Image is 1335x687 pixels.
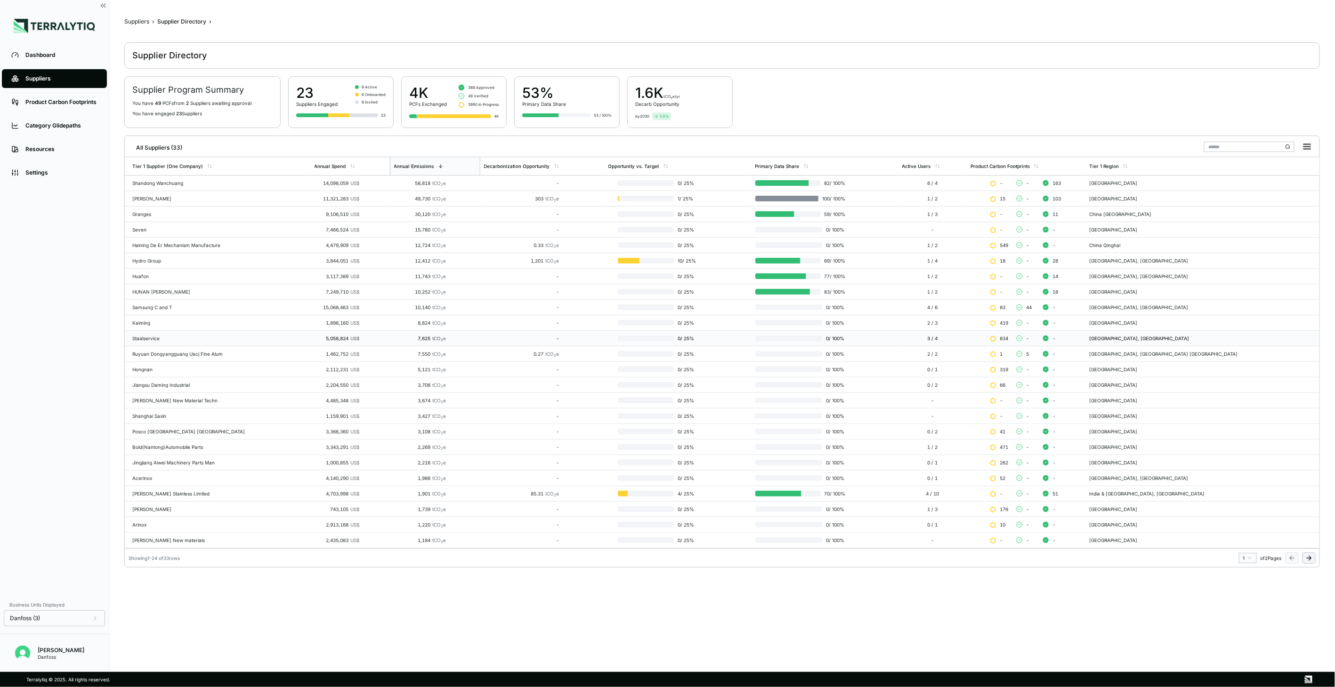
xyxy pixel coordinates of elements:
span: 0 / 25 % [674,304,699,310]
div: 12,412 [394,258,446,264]
div: Kaiming [132,320,307,326]
sub: 2 [441,229,444,233]
div: Suppliers [25,75,97,82]
div: PCFs Exchanged [409,101,447,107]
div: Decarb Opportunity [635,101,680,107]
div: 30,120 [394,211,446,217]
div: Posco [GEOGRAPHIC_DATA] [GEOGRAPHIC_DATA] [132,429,307,434]
sub: 2 [441,198,444,202]
div: [GEOGRAPHIC_DATA] [1089,196,1240,201]
sub: 2 [554,260,557,264]
span: tCO₂e/yr [663,94,680,99]
div: 11,743 [394,273,446,279]
span: 0 / 25 % [674,351,699,357]
span: - [1052,336,1055,341]
span: - [1026,336,1029,341]
span: - [1052,304,1055,310]
span: 0 / 25 % [674,413,699,419]
span: 319 [1000,367,1008,372]
span: 0 / 100 % [822,367,846,372]
div: Annual Spend [315,163,346,169]
div: 303 [484,196,559,201]
span: - [1000,289,1003,295]
div: 12,724 [394,242,446,248]
span: - [1000,227,1003,232]
div: - [902,413,963,419]
span: 0 / 25 % [674,227,699,232]
div: 53% [522,84,566,101]
span: tCO e [546,196,559,201]
div: China Qinghai [1089,242,1240,248]
span: 0 / 25 % [674,320,699,326]
span: - [1026,382,1029,388]
div: 4,479,909 [315,242,360,248]
span: - [1052,242,1055,248]
div: [GEOGRAPHIC_DATA], [GEOGRAPHIC_DATA] [1089,304,1240,310]
div: China [GEOGRAPHIC_DATA] [1089,211,1240,217]
div: [GEOGRAPHIC_DATA] [1089,289,1240,295]
span: 549 [1000,242,1008,248]
span: 0 / 25 % [674,382,699,388]
span: 100 / 100 % [819,196,846,201]
span: US$ [351,382,360,388]
span: tCO e [433,242,446,248]
div: Hydro Group [132,258,307,264]
div: - [484,382,559,388]
sub: 2 [554,245,557,249]
span: tCO e [433,196,446,201]
div: 0 / 1 [902,367,963,372]
div: 0 / 2 [902,429,963,434]
p: You have PCF s from Supplier s awaiting approval [132,100,273,106]
div: Samsung C and T [132,304,307,310]
span: tCO e [433,227,446,232]
span: 49 Verified [468,93,488,99]
span: 11 [1052,211,1058,217]
span: - [1052,382,1055,388]
div: 0.33 [484,242,559,248]
span: tCO e [546,351,559,357]
span: - [1026,320,1029,326]
div: Product Carbon Footprints [971,163,1030,169]
span: tCO e [433,398,446,403]
div: 8,824 [394,320,446,326]
button: Open user button [11,642,34,664]
div: 3,366,360 [315,429,360,434]
span: 82 / 100 % [821,180,846,186]
span: - [1026,273,1029,279]
div: [GEOGRAPHIC_DATA] [1089,429,1240,434]
div: - [484,336,559,341]
span: 28 [1052,258,1058,264]
span: - [1000,413,1003,419]
sub: 2 [441,431,444,435]
span: 77 / 100 % [821,273,846,279]
div: Bold(Nantong)Automobile Parts [132,444,307,450]
span: - [1052,413,1055,419]
div: [GEOGRAPHIC_DATA] [1089,413,1240,419]
div: - [484,429,559,434]
div: - [484,180,559,186]
span: 103 [1052,196,1061,201]
div: 58,818 [394,180,446,186]
sub: 2 [441,400,444,404]
span: 66 [1000,382,1005,388]
div: 23 [381,112,386,118]
span: 0 / 100 % [822,413,846,419]
span: - [1052,429,1055,434]
span: 834 [1000,336,1008,341]
span: 6 Onboarded [362,92,386,97]
span: 0 / 25 % [674,211,699,217]
span: 388 Approved [468,85,494,90]
span: US$ [351,320,360,326]
div: 0.27 [484,351,559,357]
div: 7,550 [394,351,446,357]
div: 5,058,824 [315,336,360,341]
sub: 2 [441,338,444,342]
div: 5,121 [394,367,446,372]
span: tCO e [546,258,559,264]
span: 0 / 100 % [822,336,846,341]
div: 4K [409,84,447,101]
div: 7,249,710 [315,289,360,295]
span: 0 / 100 % [822,429,846,434]
span: 0 / 25 % [674,429,699,434]
div: - [902,398,963,403]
